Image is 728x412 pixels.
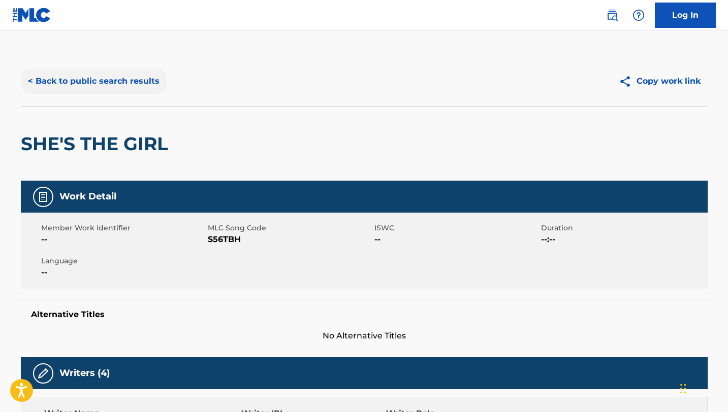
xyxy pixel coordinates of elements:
span: No Alternative Titles [21,330,708,342]
span: -- [41,233,205,246]
span: Duration [541,223,705,233]
img: Copy work link [619,75,637,88]
h5: Alternative Titles [31,310,698,320]
img: Work Detail [37,191,49,203]
span: ISWC [374,223,539,233]
span: Member Work Identifier [41,223,205,233]
button: Copy work link [612,68,708,94]
a: Public Search [602,5,622,25]
div: Help [628,5,649,25]
span: -- [41,266,205,279]
img: Writers [37,367,49,380]
img: search [606,9,618,21]
span: --:-- [541,233,705,246]
span: Language [41,256,205,266]
div: Drag [680,373,686,404]
img: help [632,9,645,21]
a: Log In [655,3,716,28]
iframe: Chat Widget [677,363,728,412]
span: MLC Song Code [208,223,372,233]
span: S56TBH [208,233,372,246]
button: < Back to public search results [21,68,167,94]
h2: SHE'S THE GIRL [21,132,173,155]
h5: Work Detail [59,191,116,202]
img: MLC Logo [12,8,51,22]
span: -- [374,233,539,246]
h5: Writers (4) [59,367,110,379]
